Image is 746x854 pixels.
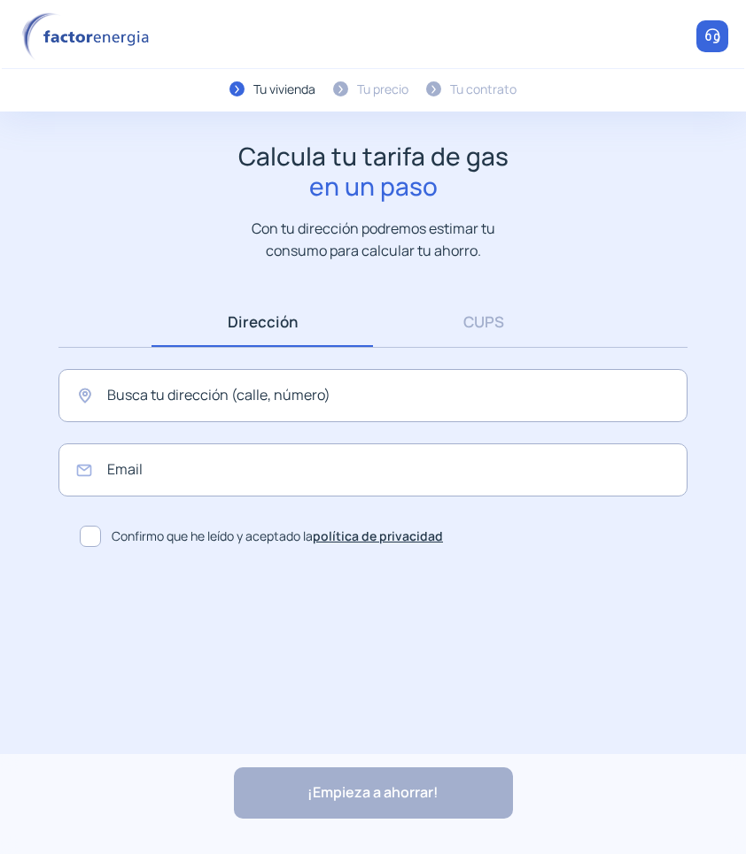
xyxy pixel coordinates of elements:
[234,218,513,261] p: Con tu dirección podremos estimar tu consumo para calcular tu ahorro.
[450,80,517,99] div: Tu contrato
[253,80,315,99] div: Tu vivienda
[112,527,443,546] span: Confirmo que he leído y aceptado la
[373,296,594,347] a: CUPS
[238,142,509,201] h1: Calcula tu tarifa de gas
[238,172,509,202] span: en un paso
[357,80,408,99] div: Tu precio
[703,27,721,45] img: llamar
[18,12,159,61] img: logo factor
[313,527,443,544] a: política de privacidad
[152,296,373,347] a: Dirección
